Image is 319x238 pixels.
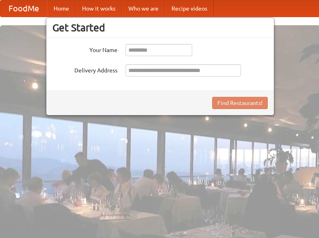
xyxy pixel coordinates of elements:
[76,0,122,17] a: How it works
[52,22,268,34] h3: Get Started
[52,44,117,54] label: Your Name
[52,64,117,74] label: Delivery Address
[0,0,47,17] a: FoodMe
[47,0,76,17] a: Home
[212,97,268,109] button: Find Restaurants!
[122,0,165,17] a: Who we are
[165,0,214,17] a: Recipe videos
